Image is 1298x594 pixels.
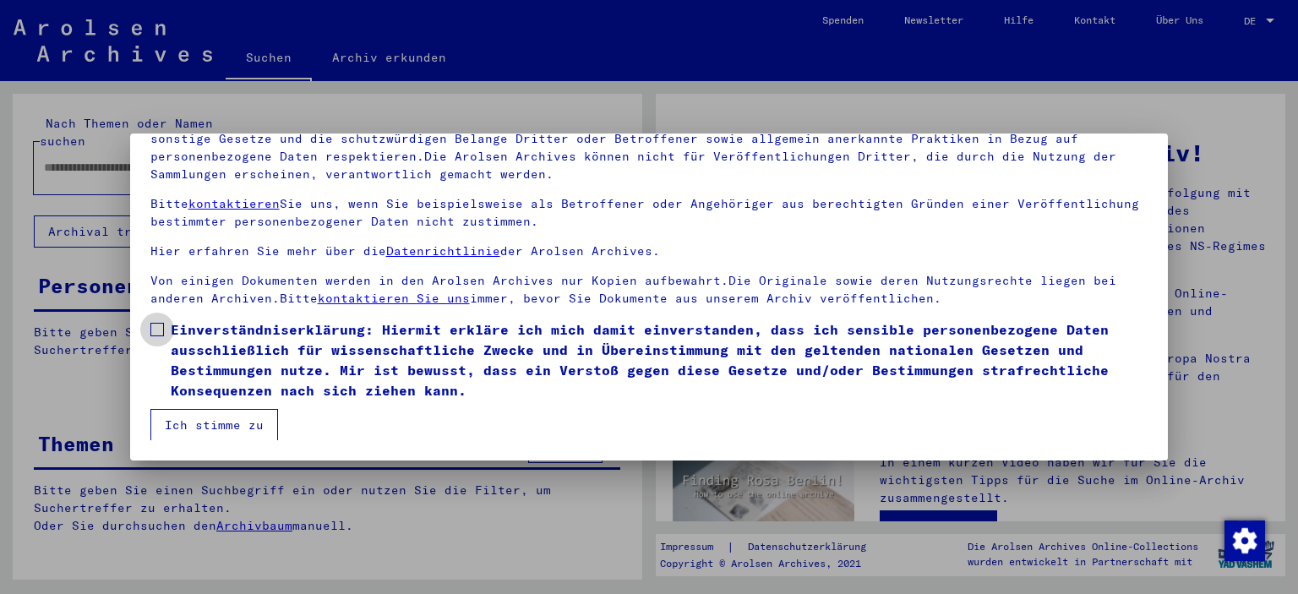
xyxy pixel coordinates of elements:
a: kontaktieren Sie uns [318,291,470,306]
button: Ich stimme zu [150,409,278,441]
img: Zustimmung ändern [1224,520,1265,561]
div: Zustimmung ändern [1224,520,1264,560]
a: kontaktieren [188,196,280,211]
span: Einverständniserklärung: Hiermit erkläre ich mich damit einverstanden, dass ich sensible personen... [171,319,1148,401]
p: Bitte beachten Sie, dass dieses Portal über NS - Verfolgte sensible Daten zu identifizierten oder... [150,95,1148,183]
p: Bitte Sie uns, wenn Sie beispielsweise als Betroffener oder Angehöriger aus berechtigten Gründen ... [150,195,1148,231]
p: Hier erfahren Sie mehr über die der Arolsen Archives. [150,243,1148,260]
p: Von einigen Dokumenten werden in den Arolsen Archives nur Kopien aufbewahrt.Die Originale sowie d... [150,272,1148,308]
a: Datenrichtlinie [386,243,500,259]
